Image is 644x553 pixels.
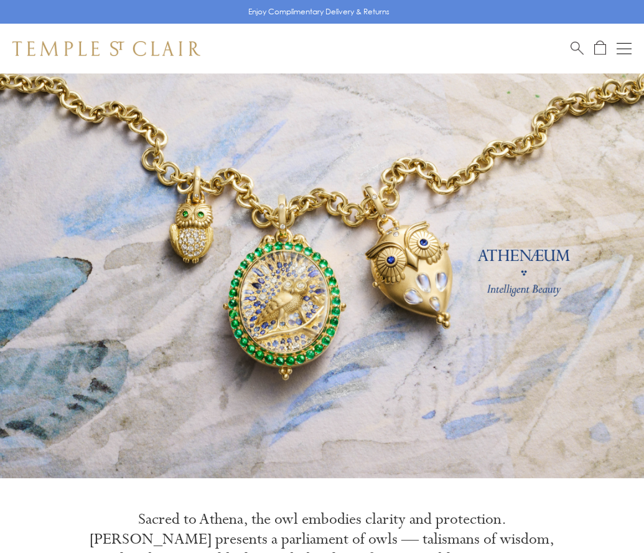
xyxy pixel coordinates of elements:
a: Open Shopping Bag [594,40,606,56]
button: Open navigation [617,41,632,56]
p: Enjoy Complimentary Delivery & Returns [248,6,390,18]
a: Search [571,40,584,56]
img: Temple St. Clair [12,41,200,56]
